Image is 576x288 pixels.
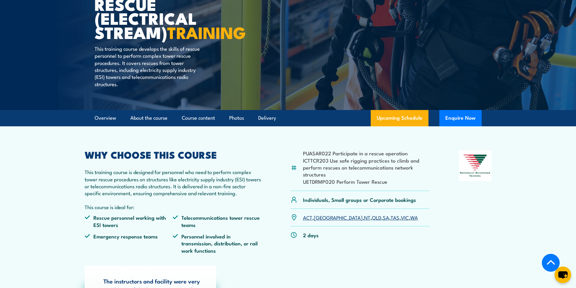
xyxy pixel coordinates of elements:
a: Delivery [258,110,276,126]
a: Upcoming Schedule [371,110,428,126]
a: TAS [391,214,399,221]
a: VIC [401,214,409,221]
p: This course is ideal for: [85,203,261,210]
li: Emergency response teams [85,233,173,254]
a: Course content [182,110,215,126]
li: Personnel involved in transmission, distribution, or rail work functions [173,233,261,254]
li: Rescue personnel working with ESI towers [85,214,173,228]
p: 2 days [303,231,319,238]
p: Individuals, Small groups or Corporate bookings [303,196,416,203]
button: Enquire Now [439,110,482,126]
p: This training course is designed for personnel who need to perform complex tower rescue procedure... [85,168,261,197]
strong: TRAINING [167,19,246,44]
li: ICTTCR203 Use safe rigging practices to climb and perform rescues on telecommunications network s... [303,157,430,178]
p: This training course develops the skills of rescue personnel to perform complex tower rescue proc... [95,45,205,87]
a: Overview [95,110,116,126]
li: PUASAR022 Participate in a rescue operation [303,150,430,157]
a: ACT [303,214,312,221]
p: , , , , , , , [303,214,418,221]
button: chat-button [555,267,571,283]
a: Photos [229,110,244,126]
a: [GEOGRAPHIC_DATA] [314,214,363,221]
a: SA [383,214,389,221]
a: WA [410,214,418,221]
a: About the course [130,110,168,126]
h2: WHY CHOOSE THIS COURSE [85,150,261,159]
a: NT [364,214,370,221]
img: Nationally Recognised Training logo. [459,150,492,181]
li: UETDRMP020 Perform Tower Rescue [303,178,430,185]
a: QLD [372,214,381,221]
li: Telecommunications tower rescue teams [173,214,261,228]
